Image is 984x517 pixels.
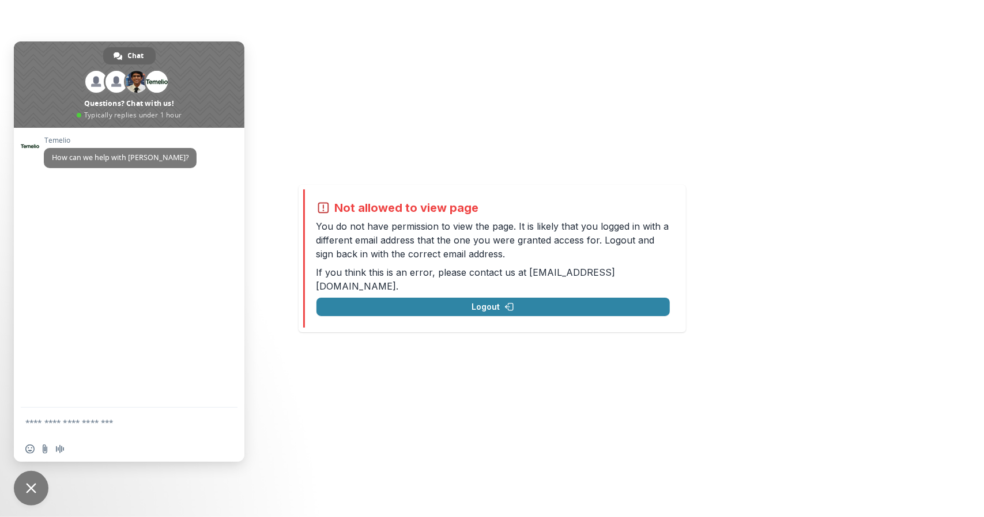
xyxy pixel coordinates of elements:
span: Insert an emoji [25,444,35,454]
span: How can we help with [PERSON_NAME]? [52,153,188,162]
div: Chat [103,47,156,64]
h2: Not allowed to view page [335,201,479,215]
span: Chat [128,47,144,64]
span: Send a file [40,444,50,454]
textarea: Compose your message... [25,417,208,428]
div: Close chat [14,471,48,505]
p: If you think this is an error, please contact us at . [316,265,670,293]
a: [EMAIL_ADDRESS][DOMAIN_NAME] [316,267,616,292]
button: Logout [316,298,670,316]
span: Audio message [55,444,65,454]
p: You do not have permission to view the page. It is likely that you logged in with a different ema... [316,219,670,261]
span: Temelio [44,136,197,145]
